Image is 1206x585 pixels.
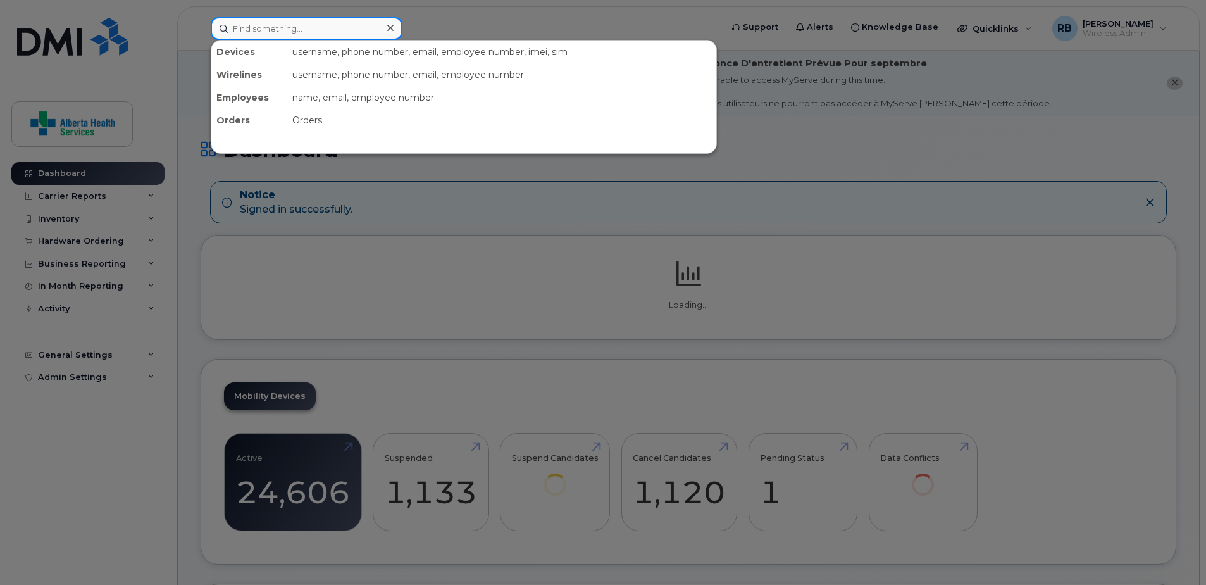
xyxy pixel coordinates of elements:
div: Employees [211,86,287,109]
div: Orders [211,109,287,132]
div: Orders [287,109,716,132]
div: Devices [211,41,287,63]
div: Wirelines [211,63,287,86]
div: username, phone number, email, employee number [287,63,716,86]
div: username, phone number, email, employee number, imei, sim [287,41,716,63]
div: name, email, employee number [287,86,716,109]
